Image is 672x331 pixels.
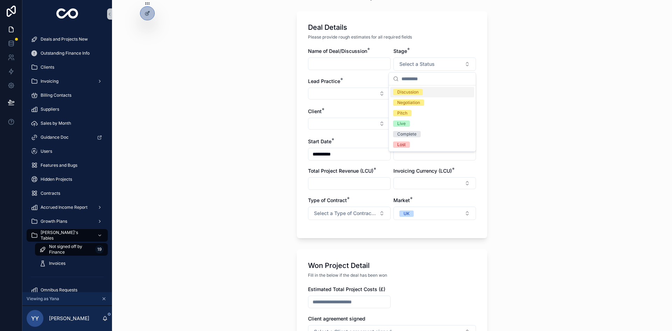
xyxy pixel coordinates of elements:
[27,47,108,60] a: Outstanding Finance Info
[308,316,365,322] span: Client agreement signed
[41,135,69,140] span: Guidance Doc
[397,99,420,106] div: Negotiation
[397,142,406,148] div: Lost
[308,261,370,270] h1: Won Project Detail
[397,110,407,116] div: Pitch
[31,314,39,323] span: YY
[56,8,78,20] img: App logo
[397,120,406,127] div: Live
[41,163,77,168] span: Features and Bugs
[41,177,72,182] span: Hidden Projects
[393,197,410,203] span: Market
[393,207,476,220] button: Select Button
[397,89,419,95] div: Discussion
[393,57,476,71] button: Select Button
[27,201,108,214] a: Accrued Income Report
[393,177,476,189] button: Select Button
[27,145,108,158] a: Users
[308,286,385,292] span: Estimated Total Project Costs (£)
[27,117,108,130] a: Sales by Month
[27,131,108,144] a: Guidance Doc
[308,78,340,84] span: Lead Practice
[35,257,108,270] a: Invoices
[41,50,90,56] span: Outstanding Finance Info
[27,103,108,116] a: Suppliers
[27,229,108,242] a: [PERSON_NAME]'s Tables
[308,48,367,54] span: Name of Deal/Discussion
[27,159,108,172] a: Features and Bugs
[314,210,376,217] span: Select a Type of Contract (Project / [MEDICAL_DATA])
[41,191,60,196] span: Contracts
[41,36,88,42] span: Deals and Projects New
[49,244,92,255] span: Not signed off by Finance
[397,131,416,137] div: Complete
[393,168,452,174] span: Invoicing Currency (LCU)
[95,245,104,254] div: 19
[308,207,391,220] button: Select Button
[308,88,391,99] button: Select Button
[41,120,71,126] span: Sales by Month
[27,61,108,74] a: Clients
[308,22,347,32] h1: Deal Details
[27,215,108,228] a: Growth Plans
[404,211,409,217] div: UK
[41,92,71,98] span: Billing Contacts
[41,78,58,84] span: Invoicing
[41,219,67,224] span: Growth Plans
[41,106,59,112] span: Suppliers
[399,210,414,217] button: Unselect UK
[27,75,108,88] a: Invoicing
[41,230,92,241] span: [PERSON_NAME]'s Tables
[308,197,347,203] span: Type of Contract
[27,89,108,102] a: Billing Contacts
[308,273,387,278] span: Fill in the below if the deal has been won
[41,149,52,154] span: Users
[308,168,373,174] span: Total Project Revenue (LCU)
[27,33,108,46] a: Deals and Projects New
[27,173,108,186] a: Hidden Projects
[308,34,412,40] span: Please provide rough estimates for all required fields
[22,28,112,292] div: scrollable content
[41,287,77,293] span: Omnibus Requests
[308,118,391,130] button: Select Button
[49,261,65,266] span: Invoices
[393,48,407,54] span: Stage
[308,108,322,114] span: Client
[399,61,435,68] span: Select a Status
[35,243,108,256] a: Not signed off by Finance19
[27,284,108,296] a: Omnibus Requests
[41,64,54,70] span: Clients
[389,85,476,151] div: Suggestions
[27,187,108,200] a: Contracts
[41,205,87,210] span: Accrued Income Report
[308,138,331,144] span: Start Date
[49,315,89,322] p: [PERSON_NAME]
[27,296,59,302] span: Viewing as Yana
